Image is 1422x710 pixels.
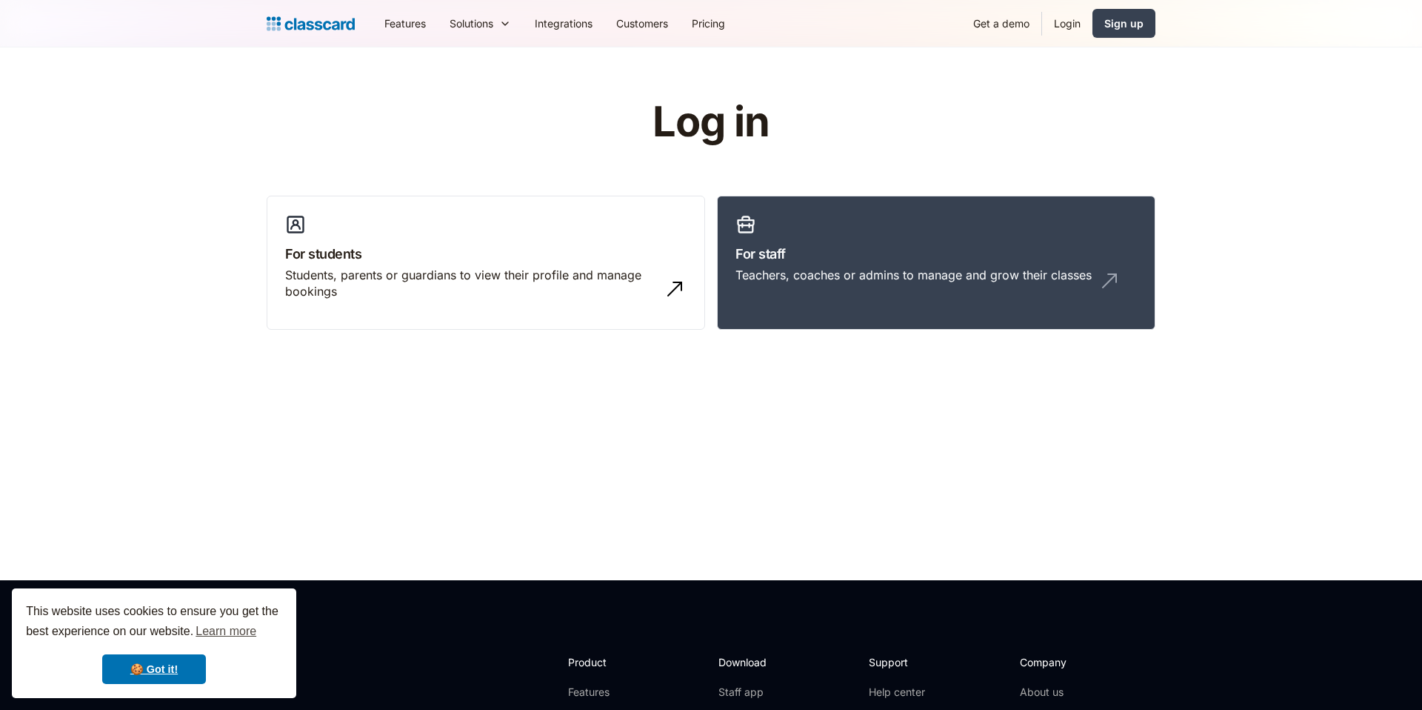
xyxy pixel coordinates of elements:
[12,588,296,698] div: cookieconsent
[1020,654,1118,670] h2: Company
[718,654,779,670] h2: Download
[285,267,657,300] div: Students, parents or guardians to view their profile and manage bookings
[869,654,929,670] h2: Support
[438,7,523,40] div: Solutions
[1092,9,1155,38] a: Sign up
[735,267,1092,283] div: Teachers, coaches or admins to manage and grow their classes
[267,13,355,34] a: Logo
[961,7,1041,40] a: Get a demo
[267,196,705,331] a: For studentsStudents, parents or guardians to view their profile and manage bookings
[1104,16,1144,31] div: Sign up
[285,244,687,264] h3: For students
[1020,685,1118,700] a: About us
[373,7,438,40] a: Features
[523,7,604,40] a: Integrations
[568,654,647,670] h2: Product
[568,685,647,700] a: Features
[680,7,737,40] a: Pricing
[102,654,206,684] a: dismiss cookie message
[1042,7,1092,40] a: Login
[717,196,1155,331] a: For staffTeachers, coaches or admins to manage and grow their classes
[718,685,779,700] a: Staff app
[869,685,929,700] a: Help center
[735,244,1137,264] h3: For staff
[604,7,680,40] a: Customers
[193,620,258,643] a: learn more about cookies
[476,99,947,145] h1: Log in
[450,16,493,31] div: Solutions
[26,603,282,643] span: This website uses cookies to ensure you get the best experience on our website.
